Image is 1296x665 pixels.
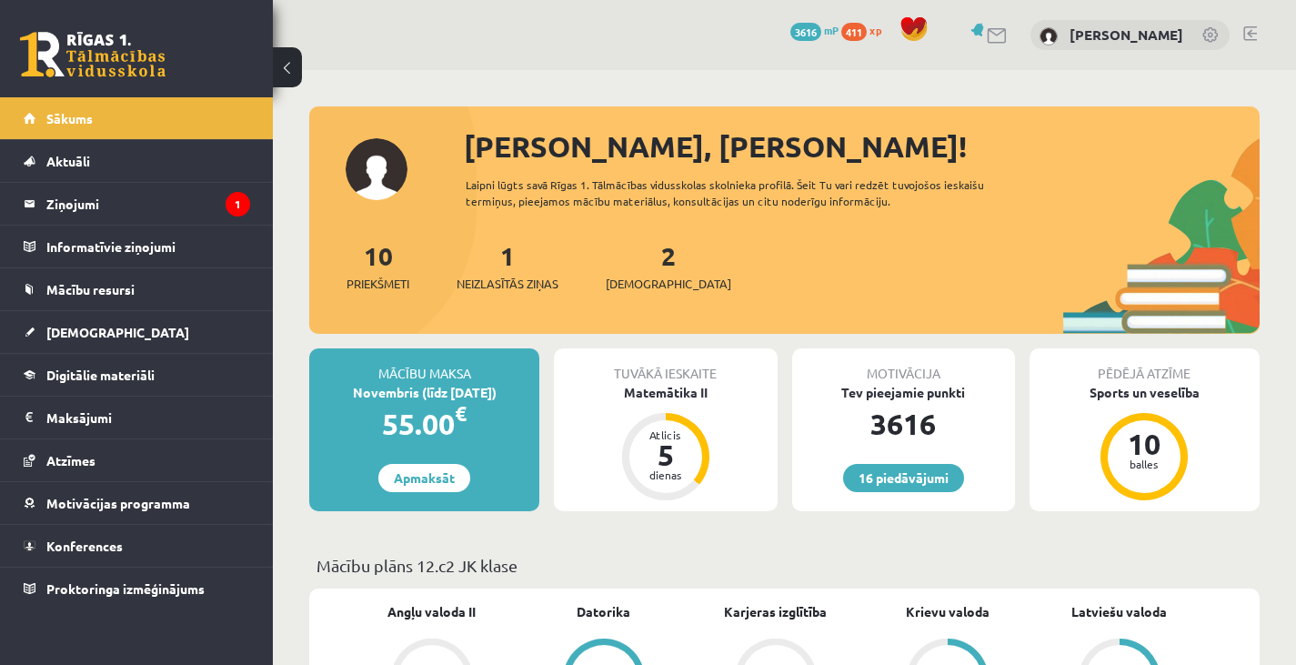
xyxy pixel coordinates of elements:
[638,429,693,440] div: Atlicis
[457,275,558,293] span: Neizlasītās ziņas
[841,23,890,37] a: 411 xp
[790,23,821,41] span: 3616
[46,110,93,126] span: Sākums
[46,397,250,438] legend: Maksājumi
[792,402,1015,446] div: 3616
[606,239,731,293] a: 2[DEMOGRAPHIC_DATA]
[46,324,189,340] span: [DEMOGRAPHIC_DATA]
[455,400,467,427] span: €
[378,464,470,492] a: Apmaksāt
[24,311,250,353] a: [DEMOGRAPHIC_DATA]
[24,482,250,524] a: Motivācijas programma
[1030,383,1260,402] div: Sports un veselība
[347,275,409,293] span: Priekšmeti
[554,383,777,402] div: Matemātika II
[46,226,250,267] legend: Informatīvie ziņojumi
[724,602,827,621] a: Karjeras izglītība
[638,469,693,480] div: dienas
[606,275,731,293] span: [DEMOGRAPHIC_DATA]
[24,439,250,481] a: Atzīmes
[309,348,539,383] div: Mācību maksa
[792,383,1015,402] div: Tev pieejamie punkti
[387,602,476,621] a: Angļu valoda II
[869,23,881,37] span: xp
[843,464,964,492] a: 16 piedāvājumi
[792,348,1015,383] div: Motivācija
[347,239,409,293] a: 10Priekšmeti
[24,97,250,139] a: Sākums
[841,23,867,41] span: 411
[906,602,990,621] a: Krievu valoda
[1070,25,1183,44] a: [PERSON_NAME]
[24,183,250,225] a: Ziņojumi1
[46,367,155,383] span: Digitālie materiāli
[577,602,630,621] a: Datorika
[466,176,1036,209] div: Laipni lūgts savā Rīgas 1. Tālmācības vidusskolas skolnieka profilā. Šeit Tu vari redzēt tuvojošo...
[1117,429,1171,458] div: 10
[24,397,250,438] a: Maksājumi
[46,281,135,297] span: Mācību resursi
[24,525,250,567] a: Konferences
[46,183,250,225] legend: Ziņojumi
[46,452,95,469] span: Atzīmes
[24,568,250,610] a: Proktoringa izmēģinājums
[46,580,205,597] span: Proktoringa izmēģinājums
[46,538,123,554] span: Konferences
[226,192,250,217] i: 1
[309,383,539,402] div: Novembris (līdz [DATE])
[24,140,250,182] a: Aktuāli
[457,239,558,293] a: 1Neizlasītās ziņas
[790,23,839,37] a: 3616 mP
[1071,602,1167,621] a: Latviešu valoda
[1117,458,1171,469] div: balles
[24,226,250,267] a: Informatīvie ziņojumi
[20,32,166,77] a: Rīgas 1. Tālmācības vidusskola
[316,553,1252,578] p: Mācību plāns 12.c2 JK klase
[1040,27,1058,45] img: Nikoletta Nikolajenko
[24,268,250,310] a: Mācību resursi
[46,495,190,511] span: Motivācijas programma
[554,383,777,503] a: Matemātika II Atlicis 5 dienas
[1030,348,1260,383] div: Pēdējā atzīme
[554,348,777,383] div: Tuvākā ieskaite
[24,354,250,396] a: Digitālie materiāli
[638,440,693,469] div: 5
[46,153,90,169] span: Aktuāli
[824,23,839,37] span: mP
[464,125,1260,168] div: [PERSON_NAME], [PERSON_NAME]!
[309,402,539,446] div: 55.00
[1030,383,1260,503] a: Sports un veselība 10 balles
